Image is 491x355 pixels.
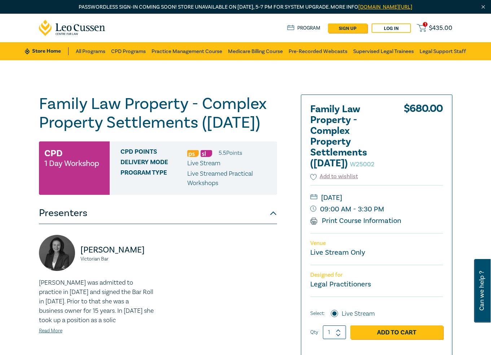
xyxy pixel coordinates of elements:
span: Can we help ? [478,263,485,318]
img: Professional Skills [187,150,199,157]
div: $ 680.00 [404,104,443,172]
a: Read More [39,328,62,334]
a: Program [287,24,321,32]
a: Live Stream Only [310,248,365,257]
small: 09:00 AM - 3:30 PM [310,203,443,215]
li: 5.5 Point s [219,148,242,158]
p: [PERSON_NAME] [80,244,154,256]
p: Designed for [310,272,443,279]
span: Program type [120,169,187,188]
a: Supervised Legal Trainees [353,42,414,60]
a: All Programs [76,42,105,60]
img: Close [480,4,486,10]
label: Qty [310,328,318,336]
a: Log in [372,23,411,33]
h3: CPD [44,147,62,160]
a: Practice Management Course [152,42,222,60]
small: [DATE] [310,192,443,203]
img: Substantive Law [201,150,212,157]
button: Add to wishlist [310,172,358,181]
a: Store Home [25,47,69,55]
a: Legal Support Staff [420,42,466,60]
p: Venue [310,240,443,247]
label: Live Stream [342,309,375,319]
small: 1 Day Workshop [44,160,99,167]
span: Live Stream [187,159,220,167]
button: Presenters [39,202,277,224]
p: Live Streamed Practical Workshops [187,169,272,188]
h1: Family Law Property - Complex Property Settlements ([DATE]) [39,95,277,132]
a: Pre-Recorded Webcasts [289,42,347,60]
span: Select: [310,310,325,317]
input: 1 [323,325,346,339]
p: Passwordless sign-in coming soon! Store unavailable on [DATE], 5–7 PM for system upgrade. More info [39,3,452,11]
a: Add to Cart [350,325,443,339]
a: Print Course Information [310,216,402,225]
img: https://s3.ap-southeast-2.amazonaws.com/leo-cussen-store-production-content/Contacts/PANAYIOTA%20... [39,235,75,271]
h2: Family Law Property - Complex Property Settlements ([DATE]) [310,104,390,169]
a: Medicare Billing Course [228,42,283,60]
span: $ 435.00 [429,24,452,32]
span: Delivery Mode [120,159,187,168]
small: Legal Practitioners [310,280,371,289]
span: 1 [423,22,428,27]
span: CPD Points [120,148,187,158]
p: [PERSON_NAME] was admitted to practice in [DATE] and signed the Bar Roll in [DATE]. Prior to that... [39,278,154,325]
small: Victorian Bar [80,257,154,262]
small: W25002 [350,160,374,168]
a: [DOMAIN_NAME][URL] [358,4,412,10]
a: sign up [328,23,367,33]
a: CPD Programs [111,42,146,60]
